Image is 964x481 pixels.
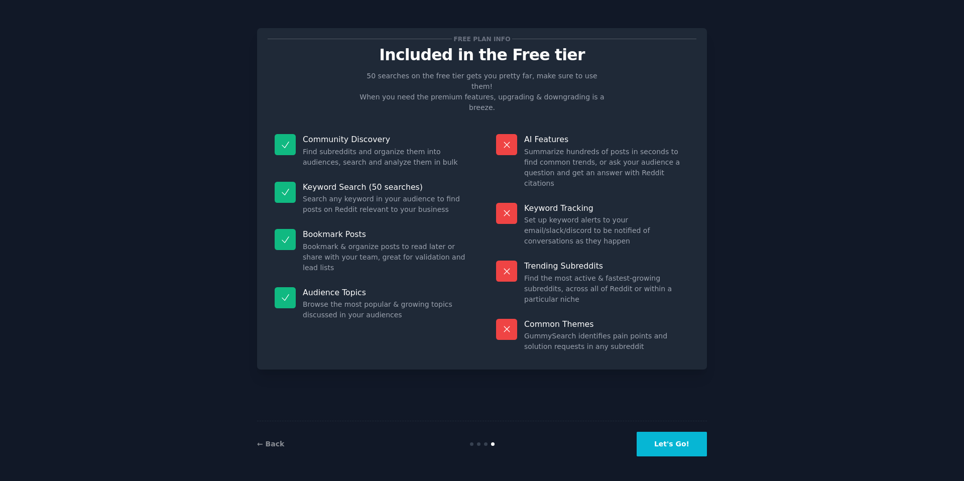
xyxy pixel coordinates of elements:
[524,134,689,145] p: AI Features
[524,147,689,189] dd: Summarize hundreds of posts in seconds to find common trends, or ask your audience a question and...
[524,215,689,247] dd: Set up keyword alerts to your email/slack/discord to be notified of conversations as they happen
[303,182,468,192] p: Keyword Search (50 searches)
[303,194,468,215] dd: Search any keyword in your audience to find posts on Reddit relevant to your business
[303,287,468,298] p: Audience Topics
[303,134,468,145] p: Community Discovery
[637,432,707,456] button: Let's Go!
[303,147,468,168] dd: Find subreddits and organize them into audiences, search and analyze them in bulk
[303,229,468,239] p: Bookmark Posts
[524,203,689,213] p: Keyword Tracking
[524,319,689,329] p: Common Themes
[355,71,609,113] p: 50 searches on the free tier gets you pretty far, make sure to use them! When you need the premiu...
[303,242,468,273] dd: Bookmark & organize posts to read later or share with your team, great for validation and lead lists
[452,34,512,44] span: Free plan info
[268,46,696,64] p: Included in the Free tier
[303,299,468,320] dd: Browse the most popular & growing topics discussed in your audiences
[524,331,689,352] dd: GummySearch identifies pain points and solution requests in any subreddit
[524,261,689,271] p: Trending Subreddits
[257,440,284,448] a: ← Back
[524,273,689,305] dd: Find the most active & fastest-growing subreddits, across all of Reddit or within a particular niche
